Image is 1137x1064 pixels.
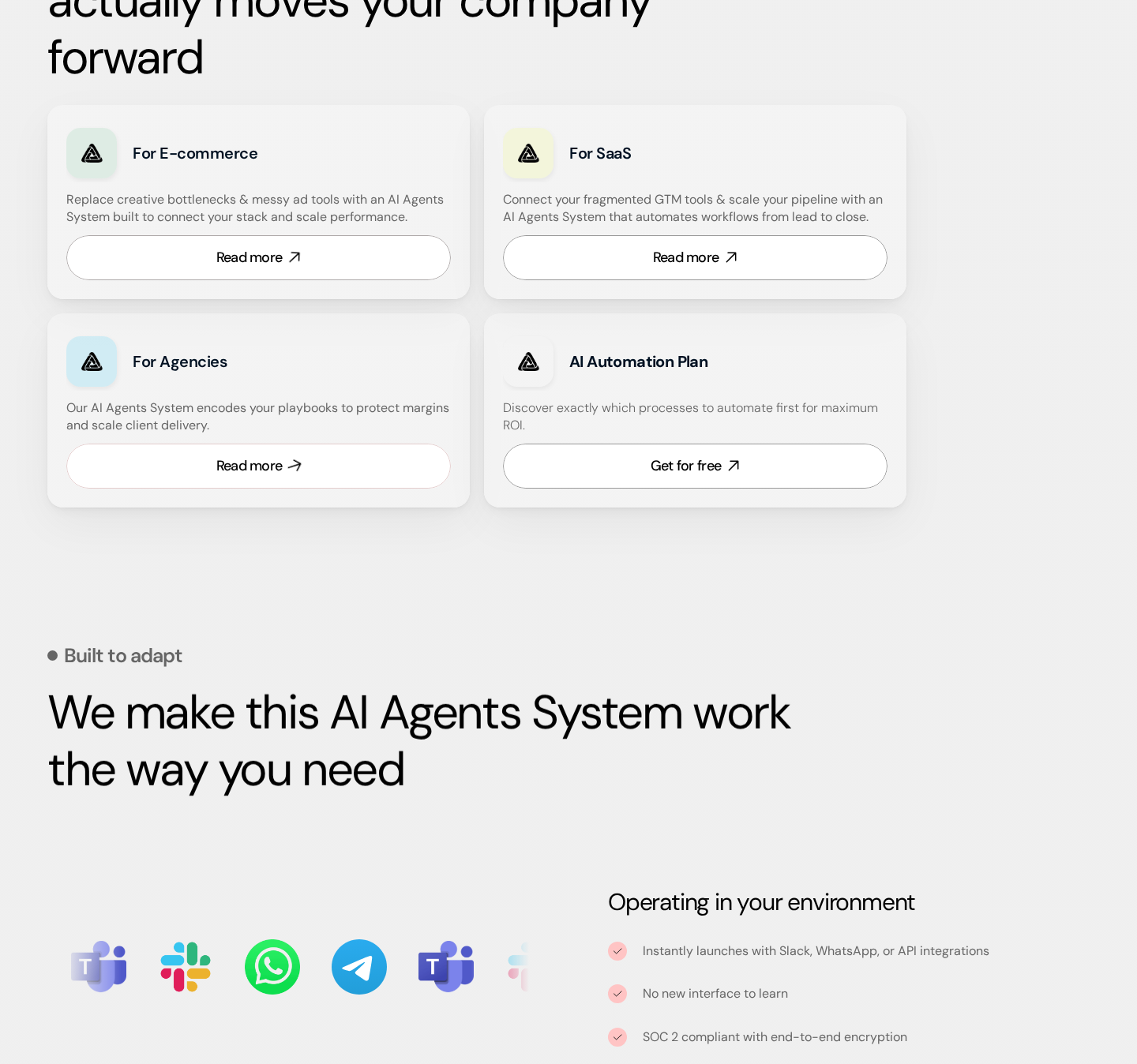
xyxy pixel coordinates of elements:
p: Built to adapt [64,646,182,665]
p: No new interface to learn [643,985,1074,1002]
h4: Replace creative bottlenecks & messy ad tools with an AI Agents System built to connect your stac... [66,191,447,227]
h3: For SaaS [569,142,785,164]
p: SOC 2 compliant with end-to-end encryption [643,1027,907,1047]
h3: Operating in your environment [608,886,1074,918]
h3: For E-commerce [133,142,348,164]
div: Read more [216,248,283,268]
h4: Discover exactly which processes to automate first for maximum ROI. [503,399,887,435]
p: Instantly launches with Slack, WhatsApp, or API integrations [643,942,1074,960]
strong: We make this AI Agents System work the way you need [47,681,801,800]
a: Get for free [503,444,887,489]
div: Read more [216,456,283,476]
a: Read more [66,235,451,280]
strong: AI Automation Plan [569,351,707,372]
img: tick icon [613,946,622,956]
div: Get for free [651,456,721,476]
h3: For Agencies [133,350,348,373]
h4: Our AI Agents System encodes your playbooks to protect margins and scale client delivery. [66,399,451,435]
img: tick icon [613,989,622,998]
h4: Connect your fragmented GTM tools & scale your pipeline with an AI Agents System that automates w... [503,191,895,227]
a: Read more [503,235,887,280]
a: Read more [66,444,451,489]
div: Read more [653,248,719,268]
img: tick icon [613,1032,622,1042]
